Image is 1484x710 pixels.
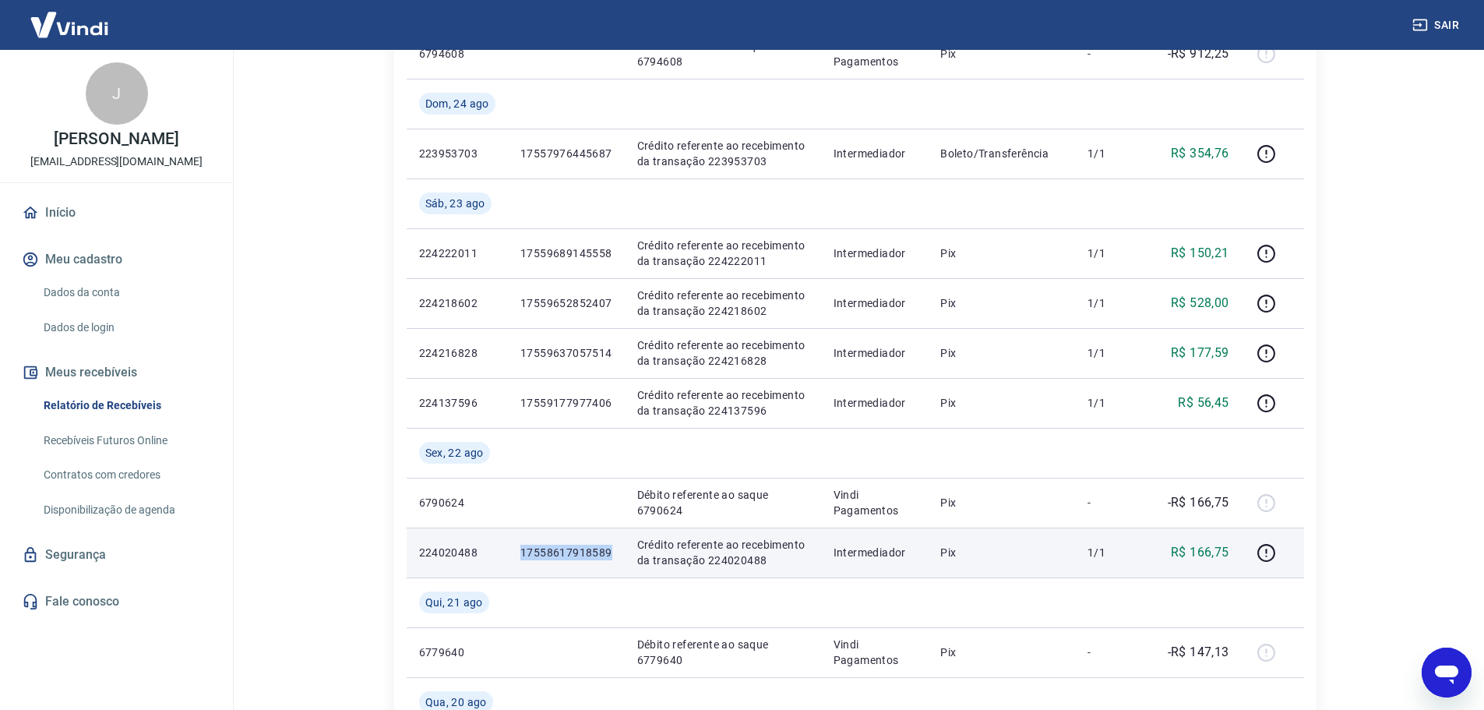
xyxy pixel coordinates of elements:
[1171,344,1229,362] p: R$ 177,59
[1087,645,1133,660] p: -
[940,245,1063,261] p: Pix
[419,146,495,161] p: 223953703
[37,425,214,457] a: Recebíveis Futuros Online
[834,637,916,668] p: Vindi Pagamentos
[30,154,203,170] p: [EMAIL_ADDRESS][DOMAIN_NAME]
[637,387,809,419] p: Crédito referente ao recebimento da transação 224137596
[425,694,487,710] span: Qua, 20 ago
[637,138,809,169] p: Crédito referente ao recebimento da transação 223953703
[1087,345,1133,361] p: 1/1
[834,487,916,518] p: Vindi Pagamentos
[637,487,809,518] p: Débito referente ao saque 6790624
[19,538,214,572] a: Segurança
[425,96,489,111] span: Dom, 24 ago
[1409,11,1465,40] button: Sair
[1178,394,1228,412] p: R$ 56,45
[419,295,495,311] p: 224218602
[940,645,1063,660] p: Pix
[520,545,612,560] p: 17558617918589
[419,645,495,660] p: 6779640
[419,395,495,411] p: 224137596
[19,1,120,48] img: Vindi
[940,345,1063,361] p: Pix
[637,238,809,269] p: Crédito referente ao recebimento da transação 224222011
[1168,643,1229,662] p: -R$ 147,13
[1168,493,1229,512] p: -R$ 166,75
[834,345,916,361] p: Intermediador
[37,312,214,344] a: Dados de login
[19,196,214,230] a: Início
[1168,44,1229,63] p: -R$ 912,25
[37,459,214,491] a: Contratos com credores
[940,295,1063,311] p: Pix
[834,545,916,560] p: Intermediador
[940,545,1063,560] p: Pix
[1087,395,1133,411] p: 1/1
[425,445,484,461] span: Sex, 22 ago
[637,337,809,369] p: Crédito referente ao recebimento da transação 224216828
[419,46,495,62] p: 6794608
[419,345,495,361] p: 224216828
[1171,244,1229,263] p: R$ 150,21
[1087,495,1133,510] p: -
[520,146,612,161] p: 17557976445687
[1422,648,1472,698] iframe: Botão para abrir a janela de mensagens
[834,146,916,161] p: Intermediador
[419,545,495,560] p: 224020488
[1171,144,1229,163] p: R$ 354,76
[1087,245,1133,261] p: 1/1
[37,390,214,422] a: Relatório de Recebíveis
[54,131,178,147] p: [PERSON_NAME]
[419,495,495,510] p: 6790624
[637,288,809,319] p: Crédito referente ao recebimento da transação 224218602
[940,395,1063,411] p: Pix
[86,62,148,125] div: J
[425,595,483,610] span: Qui, 21 ago
[1087,46,1133,62] p: -
[19,585,214,619] a: Fale conosco
[637,537,809,568] p: Crédito referente ao recebimento da transação 224020488
[37,494,214,526] a: Disponibilização de agenda
[1087,545,1133,560] p: 1/1
[940,495,1063,510] p: Pix
[834,295,916,311] p: Intermediador
[637,637,809,668] p: Débito referente ao saque 6779640
[940,146,1063,161] p: Boleto/Transferência
[520,295,612,311] p: 17559652852407
[1171,294,1229,313] p: R$ 528,00
[1087,295,1133,311] p: 1/1
[940,46,1063,62] p: Pix
[19,242,214,277] button: Meu cadastro
[425,196,485,211] span: Sáb, 23 ago
[37,277,214,309] a: Dados da conta
[419,245,495,261] p: 224222011
[1087,146,1133,161] p: 1/1
[19,355,214,390] button: Meus recebíveis
[834,38,916,69] p: Vindi Pagamentos
[1171,543,1229,562] p: R$ 166,75
[520,345,612,361] p: 17559637057514
[520,395,612,411] p: 17559177977406
[834,245,916,261] p: Intermediador
[520,245,612,261] p: 17559689145558
[834,395,916,411] p: Intermediador
[637,38,809,69] p: Débito referente ao saque 6794608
